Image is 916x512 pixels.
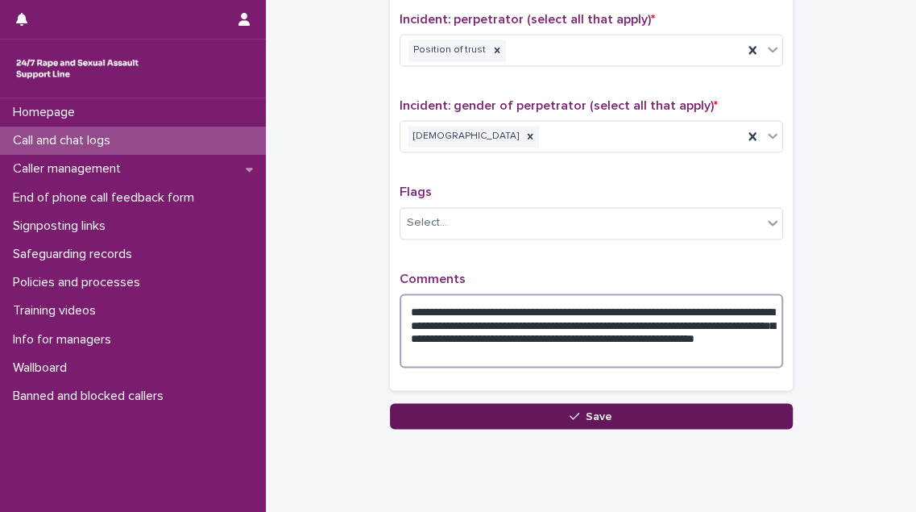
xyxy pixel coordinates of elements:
p: Info for managers [6,332,124,348]
span: Flags [400,185,432,198]
p: Call and chat logs [6,133,123,148]
p: Homepage [6,105,88,120]
div: Select... [407,214,447,231]
span: Incident: gender of perpetrator (select all that apply) [400,99,718,112]
span: Save [586,410,612,422]
span: Incident: perpetrator (select all that apply) [400,13,655,26]
p: Caller management [6,161,134,177]
p: Training videos [6,303,109,318]
p: Banned and blocked callers [6,389,176,404]
p: Policies and processes [6,275,153,290]
div: [DEMOGRAPHIC_DATA] [408,126,521,148]
span: Comments [400,273,466,285]
button: Save [390,403,793,429]
p: Signposting links [6,219,118,234]
p: Wallboard [6,360,80,376]
img: rhQMoQhaT3yELyF149Cw [13,52,142,85]
p: End of phone call feedback form [6,190,207,206]
div: Position of trust [408,40,488,61]
p: Safeguarding records [6,247,145,262]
